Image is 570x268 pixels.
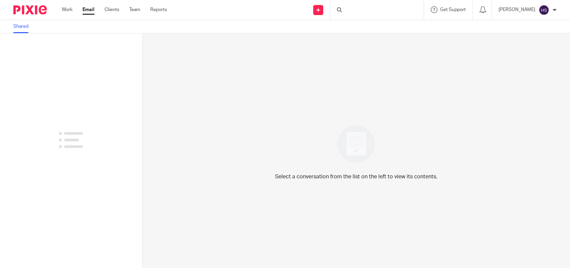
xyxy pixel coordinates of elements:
a: Email [82,6,94,13]
a: Shared [13,20,33,33]
img: Pixie [13,5,47,14]
img: image [333,121,379,167]
span: Get Support [440,7,466,12]
img: svg%3E [539,5,549,15]
a: Reports [150,6,167,13]
a: Team [129,6,140,13]
p: Select a conversation from the list on the left to view its contents. [275,173,437,181]
p: [PERSON_NAME] [499,6,535,13]
a: Clients [105,6,119,13]
a: Work [62,6,72,13]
